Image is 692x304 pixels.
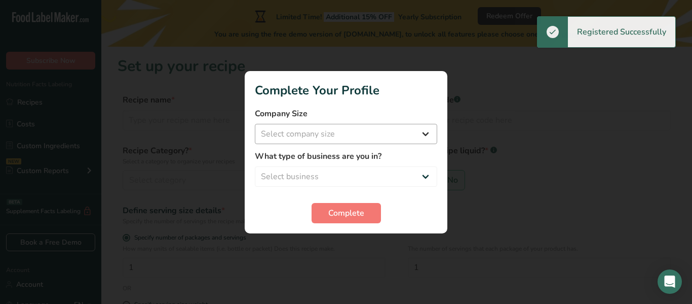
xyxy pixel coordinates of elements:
h1: Complete Your Profile [255,81,437,99]
label: What type of business are you in? [255,150,437,162]
button: Complete [312,203,381,223]
div: Registered Successfully [568,17,675,47]
span: Complete [328,207,364,219]
div: Open Intercom Messenger [658,269,682,294]
label: Company Size [255,108,437,120]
